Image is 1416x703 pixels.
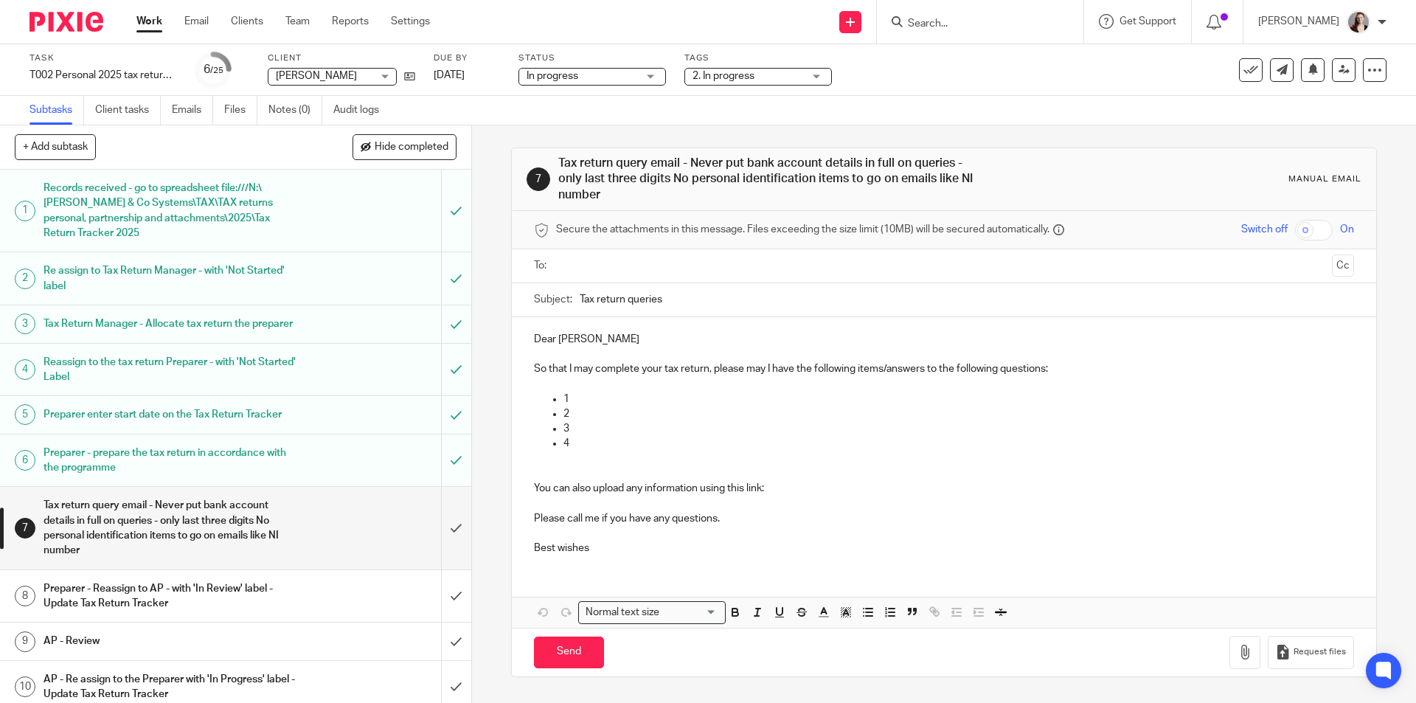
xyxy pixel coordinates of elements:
[1258,14,1339,29] p: [PERSON_NAME]
[1332,254,1354,277] button: Cc
[29,12,103,32] img: Pixie
[563,436,1353,451] p: 4
[333,96,390,125] a: Audit logs
[231,14,263,29] a: Clients
[1294,646,1346,658] span: Request files
[15,631,35,652] div: 9
[534,332,1353,347] p: Dear [PERSON_NAME]
[204,61,223,78] div: 6
[44,578,299,615] h1: Preparer - Reassign to AP - with 'In Review' label - Update Tax Return Tracker
[434,70,465,80] span: [DATE]
[29,96,84,125] a: Subtasks
[29,68,177,83] div: T002 Personal 2025 tax return (non recurring)
[1268,636,1353,669] button: Request files
[285,14,310,29] a: Team
[15,269,35,289] div: 2
[276,71,357,81] span: [PERSON_NAME]
[1340,222,1354,237] span: On
[563,392,1353,406] p: 1
[44,494,299,561] h1: Tax return query email - Never put bank account details in full on queries - only last three digi...
[1288,173,1361,185] div: Manual email
[664,605,717,620] input: Search for option
[556,222,1049,237] span: Secure the attachments in this message. Files exceeding the size limit (10MB) will be secured aut...
[15,676,35,697] div: 10
[332,14,369,29] a: Reports
[434,52,500,64] label: Due by
[534,361,1353,376] p: So that I may complete your tax return, please may I have the following items/answers to the foll...
[44,404,299,426] h1: Preparer enter start date on the Tax Return Tracker
[15,134,96,159] button: + Add subtask
[558,156,976,203] h1: Tax return query email - Never put bank account details in full on queries - only last three digi...
[563,421,1353,436] p: 3
[95,96,161,125] a: Client tasks
[684,52,832,64] label: Tags
[15,314,35,334] div: 3
[44,630,299,652] h1: AP - Review
[693,71,754,81] span: 2. In progress
[534,292,572,307] label: Subject:
[518,52,666,64] label: Status
[563,406,1353,421] p: 2
[534,258,550,273] label: To:
[534,511,1353,526] p: Please call me if you have any questions.
[15,450,35,471] div: 6
[527,167,550,191] div: 7
[44,351,299,389] h1: Reassign to the tax return Preparer - with 'Not Started' Label
[268,96,322,125] a: Notes (0)
[15,518,35,538] div: 7
[15,586,35,606] div: 8
[375,142,448,153] span: Hide completed
[391,14,430,29] a: Settings
[1347,10,1370,34] img: High%20Res%20Andrew%20Price%20Accountants%20_Poppy%20Jakes%20Photography-3%20-%20Copy.jpg
[44,313,299,335] h1: Tax Return Manager - Allocate tax return the preparer
[906,18,1039,31] input: Search
[136,14,162,29] a: Work
[268,52,415,64] label: Client
[44,442,299,479] h1: Preparer - prepare the tax return in accordance with the programme
[184,14,209,29] a: Email
[210,66,223,75] small: /25
[29,52,177,64] label: Task
[44,177,299,244] h1: Records received - go to spreadsheet file:///N:\[PERSON_NAME] & Co Systems\TAX\TAX returns person...
[534,541,1353,555] p: Best wishes
[578,601,726,624] div: Search for option
[534,637,604,668] input: Send
[582,605,662,620] span: Normal text size
[353,134,457,159] button: Hide completed
[534,481,1353,496] p: You can also upload any information using this link:
[224,96,257,125] a: Files
[15,359,35,380] div: 4
[44,260,299,297] h1: Re assign to Tax Return Manager - with 'Not Started' label
[172,96,213,125] a: Emails
[1120,16,1176,27] span: Get Support
[15,404,35,425] div: 5
[1241,222,1288,237] span: Switch off
[527,71,578,81] span: In progress
[15,201,35,221] div: 1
